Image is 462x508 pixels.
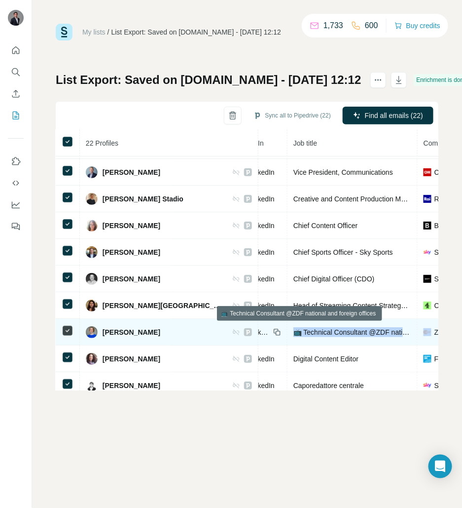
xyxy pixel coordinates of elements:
[424,168,431,176] img: company-logo
[8,107,24,124] button: My lists
[424,382,431,390] img: company-logo
[343,107,433,124] button: Find all emails (22)
[249,301,275,311] span: LinkedIn
[424,139,453,147] span: Company
[249,327,270,337] span: LinkedIn
[293,382,364,390] span: Caporedattore centrale
[249,274,275,284] span: LinkedIn
[365,20,378,32] p: 600
[103,221,160,231] span: [PERSON_NAME]
[82,28,106,36] a: My lists
[434,247,446,257] span: Sky
[107,27,109,37] li: /
[103,247,160,257] span: [PERSON_NAME]
[394,19,440,33] button: Buy credits
[293,248,393,256] span: Chief Sports Officer - Sky Sports
[434,274,455,284] span: Sport1
[249,194,275,204] span: LinkedIn
[428,455,452,478] div: Open Intercom Messenger
[323,20,343,32] p: 1,733
[86,380,98,391] img: Avatar
[8,10,24,26] img: Avatar
[103,354,160,364] span: [PERSON_NAME]
[424,222,431,230] img: company-logo
[370,72,386,88] button: actions
[56,72,361,88] h1: List Export: Saved on [DOMAIN_NAME] - [DATE] 12:12
[293,275,375,283] span: Chief Digital Officer (CDO)
[86,166,98,178] img: Avatar
[293,222,357,230] span: Chief Content Officer
[103,274,160,284] span: [PERSON_NAME]
[86,220,98,232] img: Avatar
[86,353,98,365] img: Avatar
[424,302,431,310] img: company-logo
[247,108,338,123] button: Sync all to Pipedrive (22)
[86,300,98,312] img: Avatar
[424,328,431,336] img: company-logo
[8,41,24,59] button: Quick start
[293,168,393,176] span: Vice President, Communications
[8,63,24,81] button: Search
[424,355,431,363] img: company-logo
[8,174,24,192] button: Use Surfe API
[249,221,275,231] span: LinkedIn
[86,193,98,205] img: Avatar
[8,153,24,170] button: Use Surfe on LinkedIn
[434,327,444,337] span: Zdf
[56,24,72,40] img: Surfe Logo
[293,355,358,363] span: Digital Content Editor
[249,354,275,364] span: LinkedIn
[365,111,423,120] span: Find all emails (22)
[249,167,275,177] span: LinkedIn
[103,327,160,337] span: [PERSON_NAME]
[8,85,24,103] button: Enrich CSV
[293,139,317,147] span: Job title
[86,246,98,258] img: Avatar
[424,195,431,203] img: company-logo
[249,381,275,391] span: LinkedIn
[249,247,275,257] span: LinkedIn
[86,273,98,285] img: Avatar
[86,139,118,147] span: 22 Profiles
[103,167,160,177] span: [PERSON_NAME]
[8,196,24,214] button: Dashboard
[103,301,222,311] span: [PERSON_NAME][GEOGRAPHIC_DATA]
[103,381,160,391] span: [PERSON_NAME]
[424,275,431,283] img: company-logo
[103,194,183,204] span: [PERSON_NAME] Stadio
[434,167,447,177] span: Cnn
[434,194,445,204] span: Rai
[111,27,281,37] div: List Export: Saved on [DOMAIN_NAME] - [DATE] 12:12
[86,326,98,338] img: Avatar
[424,248,431,256] img: company-logo
[293,302,447,310] span: Head of Streaming Content Strategy and Planning
[8,218,24,235] button: Feedback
